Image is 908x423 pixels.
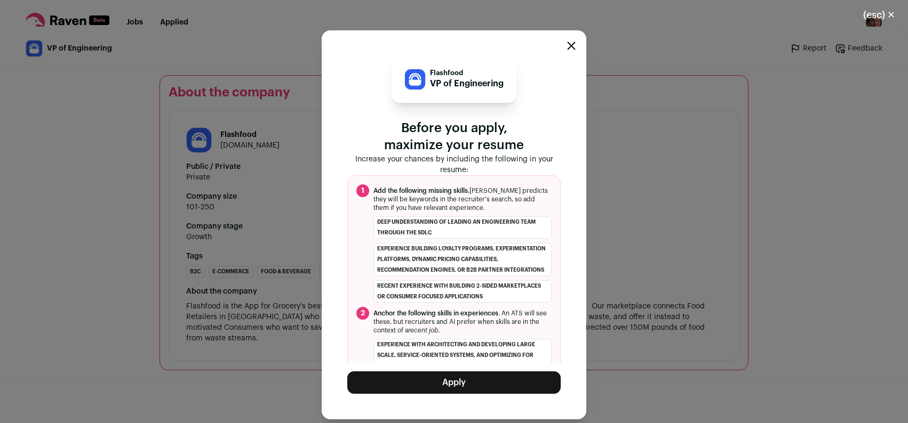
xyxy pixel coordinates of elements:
li: Experience with architecting and developing large scale, service-oriented systems, and optimizing... [373,339,552,372]
button: Close modal [567,42,576,50]
span: 1 [356,184,369,197]
button: Apply [347,371,561,394]
span: [PERSON_NAME] predicts they will be keywords in the recruiter's search, so add them if you have r... [373,186,552,212]
span: . An ATS will see these, but recruiters and AI prefer when skills are in the context of a [373,309,552,335]
li: Recent experience with building 2-sided marketplaces or consumer focused applications [373,280,552,303]
li: Experience building loyalty programs, experimentation platforms, dynamic pricing capabilities, re... [373,243,552,276]
span: Add the following missing skills. [373,188,469,194]
img: 3cdffa2681c52d6299c9a18500431b2b7cf47de5f307c672306ca19820052677.jpg [405,69,425,90]
button: Close modal [850,3,908,27]
i: recent job. [408,327,440,333]
p: VP of Engineering [430,77,504,90]
p: Increase your chances by including the following in your resume: [347,154,561,175]
li: Deep understanding of leading an engineering team through the SDLC [373,216,552,239]
p: Flashfood [430,69,504,77]
span: Anchor the following skills in experiences [373,310,498,316]
p: Before you apply, maximize your resume [347,120,561,154]
span: 2 [356,307,369,320]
